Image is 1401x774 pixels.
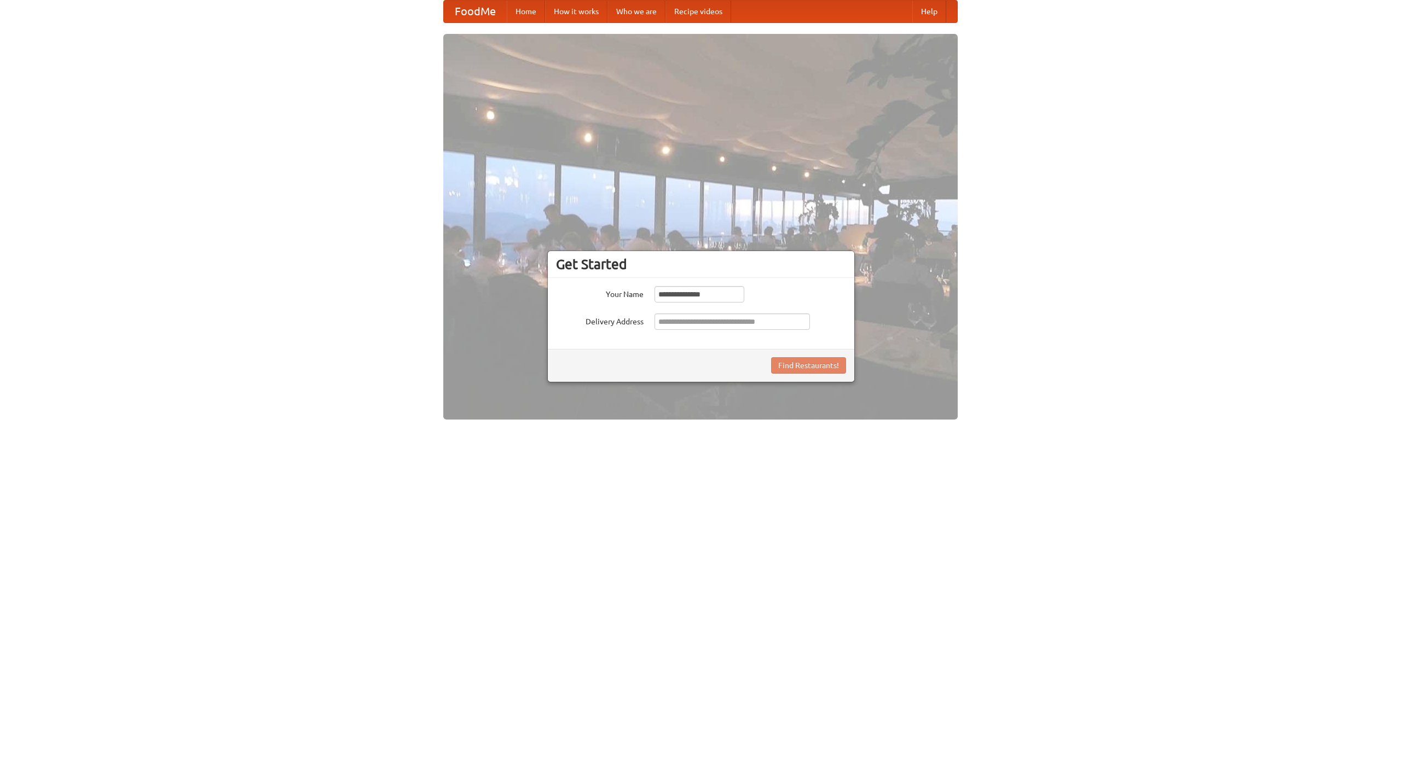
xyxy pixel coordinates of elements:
a: Help [912,1,946,22]
a: How it works [545,1,607,22]
h3: Get Started [556,256,846,272]
label: Your Name [556,286,644,300]
a: Home [507,1,545,22]
a: Recipe videos [665,1,731,22]
a: FoodMe [444,1,507,22]
button: Find Restaurants! [771,357,846,374]
a: Who we are [607,1,665,22]
label: Delivery Address [556,313,644,327]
